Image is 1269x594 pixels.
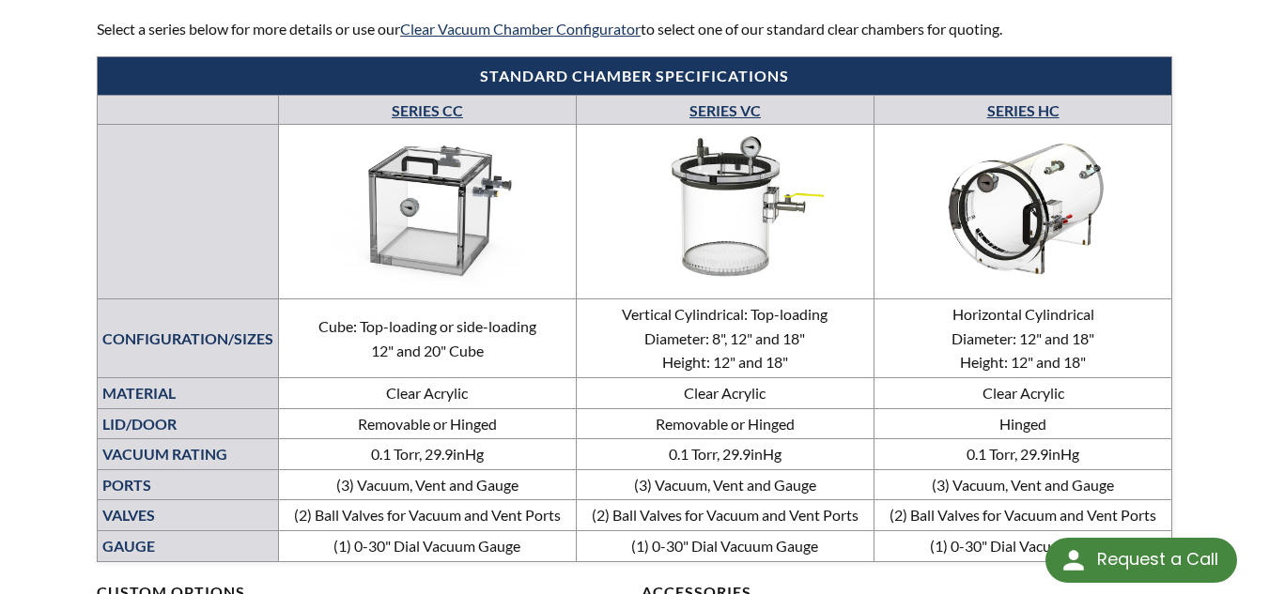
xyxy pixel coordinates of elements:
td: Clear Acrylic [576,377,874,408]
td: LID/DOOR [98,408,279,439]
td: VACUUM RATING [98,439,279,470]
td: Horizontal Cylindrical Diameter: 12" and 18" Height: 12" and 18" [874,299,1172,378]
td: VALVES [98,500,279,531]
td: (2) Ball Valves for Vacuum and Vent Ports [279,500,577,531]
td: (1) 0-30" Dial Vacuum Gauge [576,530,874,561]
td: (3) Vacuum, Vent and Gauge [279,469,577,500]
td: GAUGE [98,530,279,561]
a: SERIES CC [392,101,463,119]
td: (1) 0-30" Dial Vacuum Gauge [874,530,1172,561]
td: 0.1 Torr, 29.9inHg [576,439,874,470]
div: Request a Call [1097,538,1218,581]
td: Clear Acrylic [874,377,1172,408]
td: CONFIGURATION/SIZES [98,299,279,378]
td: Removable or Hinged [279,408,577,439]
h4: Standard Chamber Specifications [107,67,1162,86]
a: Clear Vacuum Chamber Configurator [400,20,641,38]
td: PORTS [98,469,279,500]
img: round button [1059,545,1089,575]
td: (2) Ball Valves for Vacuum and Vent Ports [576,500,874,531]
a: SERIES HC [987,101,1060,119]
td: (1) 0-30" Dial Vacuum Gauge [279,530,577,561]
td: (2) Ball Valves for Vacuum and Vent Ports [874,500,1172,531]
td: Cube: Top-loading or side-loading 12" and 20" Cube [279,299,577,378]
td: MATERIAL [98,377,279,408]
td: (3) Vacuum, Vent and Gauge [576,469,874,500]
div: Request a Call [1045,538,1237,583]
a: SERIES VC [689,101,761,119]
img: Series CC—Cube Chambers [284,129,571,290]
td: Removable or Hinged [576,408,874,439]
td: (3) Vacuum, Vent and Gauge [874,469,1172,500]
td: 0.1 Torr, 29.9inHg [874,439,1172,470]
td: Clear Acrylic [279,377,577,408]
td: Vertical Cylindrical: Top-loading Diameter: 8", 12" and 18" Height: 12" and 18" [576,299,874,378]
p: Select a series below for more details or use our to select one of our standard clear chambers fo... [97,17,1172,41]
td: 0.1 Torr, 29.9inHg [279,439,577,470]
td: Hinged [874,408,1172,439]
